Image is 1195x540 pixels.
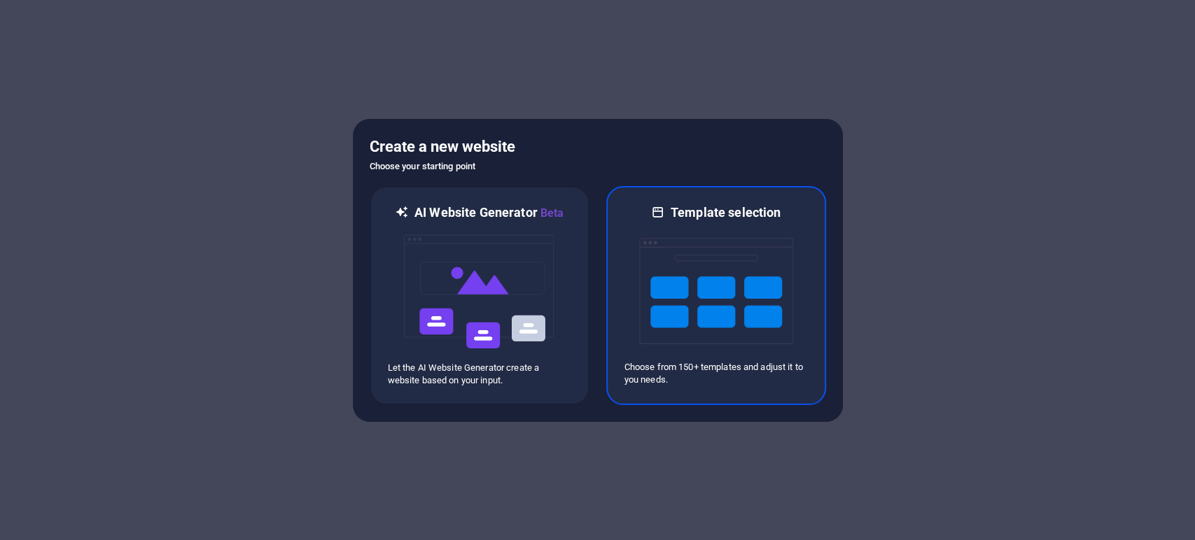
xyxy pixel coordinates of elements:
span: Beta [538,206,564,220]
h6: Template selection [671,204,781,221]
h5: Create a new website [370,136,826,158]
div: Template selectionChoose from 150+ templates and adjust it to you needs. [606,186,826,405]
img: ai [403,222,557,362]
h6: Choose your starting point [370,158,826,175]
h6: AI Website Generator [414,204,564,222]
p: Let the AI Website Generator create a website based on your input. [388,362,571,387]
p: Choose from 150+ templates and adjust it to you needs. [624,361,808,386]
div: AI Website GeneratorBetaaiLet the AI Website Generator create a website based on your input. [370,186,589,405]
